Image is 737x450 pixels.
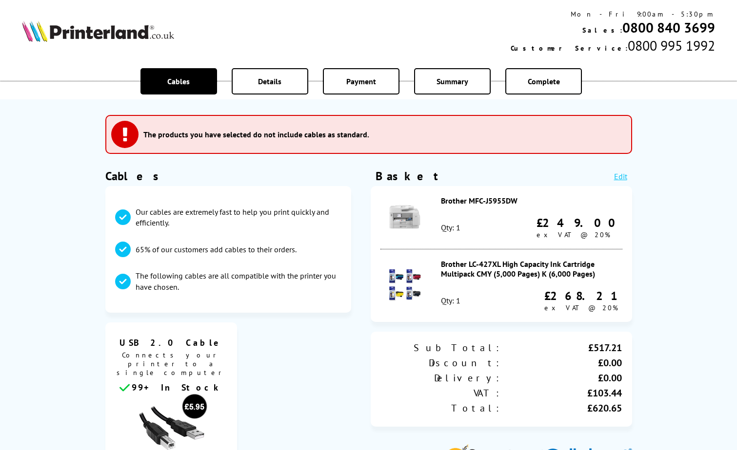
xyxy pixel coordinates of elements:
div: £0.00 [501,372,622,384]
div: Brother MFC-J5955DW [441,196,622,206]
span: 99+ In Stock [132,382,222,393]
div: £103.44 [501,387,622,399]
div: Sub Total: [380,341,501,354]
div: Qty: 1 [441,296,460,305]
div: Basket [376,169,439,184]
img: Brother MFC-J5955DW [388,200,422,234]
h3: The products you have selected do not include cables as standard. [143,130,369,139]
span: ex VAT @ 20% [537,230,610,239]
span: Summary [437,76,468,86]
span: Customer Service: [511,44,628,53]
span: Connects your printer to a single computer [110,348,232,382]
img: Brother LC-427XL High Capacity Ink Cartridge Multipack CMY (5,000 Pages) K (6,000 Pages) [388,268,422,302]
div: Brother LC-427XL High Capacity Ink Cartridge Multipack CMY (5,000 Pages) K (6,000 Pages) [441,259,622,279]
span: Cables [167,76,190,86]
div: £620.65 [501,402,622,414]
a: Edit [614,171,627,181]
span: ex VAT @ 20% [544,303,618,312]
div: Total: [380,402,501,414]
div: VAT: [380,387,501,399]
div: Discount: [380,356,501,369]
div: Delivery: [380,372,501,384]
div: £249.00 [537,215,622,230]
p: 65% of our customers add cables to their orders. [136,244,297,255]
span: Sales: [582,26,622,35]
span: USB 2.0 Cable [113,337,230,348]
span: Payment [346,76,376,86]
img: Printerland Logo [22,20,174,42]
a: 0800 840 3699 [622,19,715,37]
div: Qty: 1 [441,223,460,232]
p: The following cables are all compatible with the printer you have chosen. [136,270,342,292]
span: 0800 995 1992 [628,37,715,55]
div: Mon - Fri 9:00am - 5:30pm [511,10,715,19]
span: Details [258,76,281,86]
div: £517.21 [501,341,622,354]
span: Complete [528,76,560,86]
p: Our cables are extremely fast to help you print quickly and efficiently. [136,206,342,228]
div: £268.21 [544,288,622,303]
h1: Cables [105,169,352,184]
div: £0.00 [501,356,622,369]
